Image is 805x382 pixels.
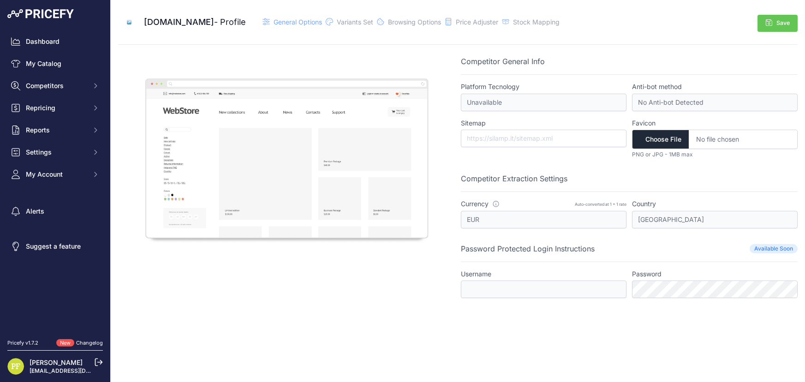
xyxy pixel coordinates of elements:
[456,18,498,26] span: Price Adjuster
[461,199,500,209] label: Currency
[7,100,103,116] button: Repricing
[274,18,322,26] span: General Options
[632,82,798,91] label: Anti-bot method
[513,18,560,26] span: Stock Mapping
[30,367,126,374] a: [EMAIL_ADDRESS][DOMAIN_NAME]
[118,56,455,262] img: Screenshot silamp.it
[7,339,38,347] div: Pricefy v1.7.2
[56,339,74,347] span: New
[7,122,103,138] button: Reports
[461,243,595,254] p: Password Protected Login Instructions
[461,119,626,128] label: Sitemap
[26,125,86,135] span: Reports
[7,9,74,18] img: Pricefy Logo
[26,103,86,113] span: Repricing
[461,130,626,147] input: https://silamp.it/sitemap.xml
[144,17,214,27] span: [DOMAIN_NAME]
[461,82,626,91] label: Platform Tecnology
[7,55,103,72] a: My Catalog
[461,173,798,184] p: Competitor Extraction Settings
[632,119,798,128] label: Favicon
[26,81,86,90] span: Competitors
[30,358,83,366] a: [PERSON_NAME]
[7,78,103,94] button: Competitors
[7,33,103,328] nav: Sidebar
[7,166,103,183] button: My Account
[337,18,373,26] span: Variants Set
[632,269,798,279] label: Password
[26,148,86,157] span: Settings
[144,16,246,29] div: - Profile
[7,33,103,50] a: Dashboard
[461,269,626,279] label: Username
[632,151,798,158] p: PNG or JPG - 1MB max
[388,18,441,26] span: Browsing Options
[575,201,626,207] div: Auto-converted at 1 = 1 rate
[118,11,140,33] img: silamp.it.png
[26,170,86,179] span: My Account
[76,340,103,346] a: Changelog
[7,238,103,255] a: Suggest a feature
[750,244,798,253] span: Available Soon
[757,15,798,32] button: Save
[461,56,798,67] p: Competitor General Info
[7,144,103,161] button: Settings
[7,203,103,220] a: Alerts
[632,199,798,209] label: Country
